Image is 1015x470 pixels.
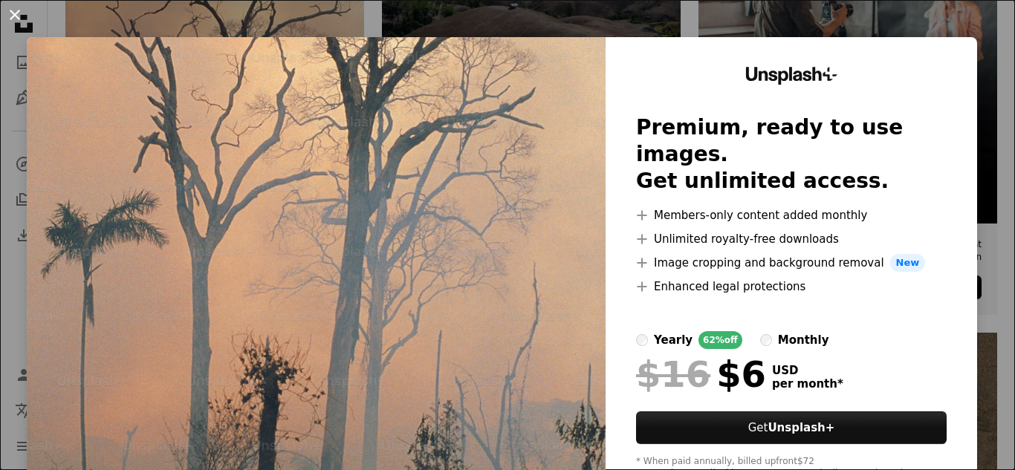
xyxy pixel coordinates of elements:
[636,206,947,224] li: Members-only content added monthly
[636,230,947,248] li: Unlimited royalty-free downloads
[890,254,926,272] span: New
[760,334,772,346] input: monthly
[636,334,648,346] input: yearly62%off
[636,254,947,272] li: Image cropping and background removal
[636,278,947,296] li: Enhanced legal protections
[636,411,947,444] button: GetUnsplash+
[768,421,834,434] strong: Unsplash+
[654,331,693,349] div: yearly
[698,331,742,349] div: 62% off
[778,331,829,349] div: monthly
[636,355,710,394] span: $16
[636,355,766,394] div: $6
[772,364,843,377] span: USD
[636,114,947,195] h2: Premium, ready to use images. Get unlimited access.
[772,377,843,391] span: per month *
